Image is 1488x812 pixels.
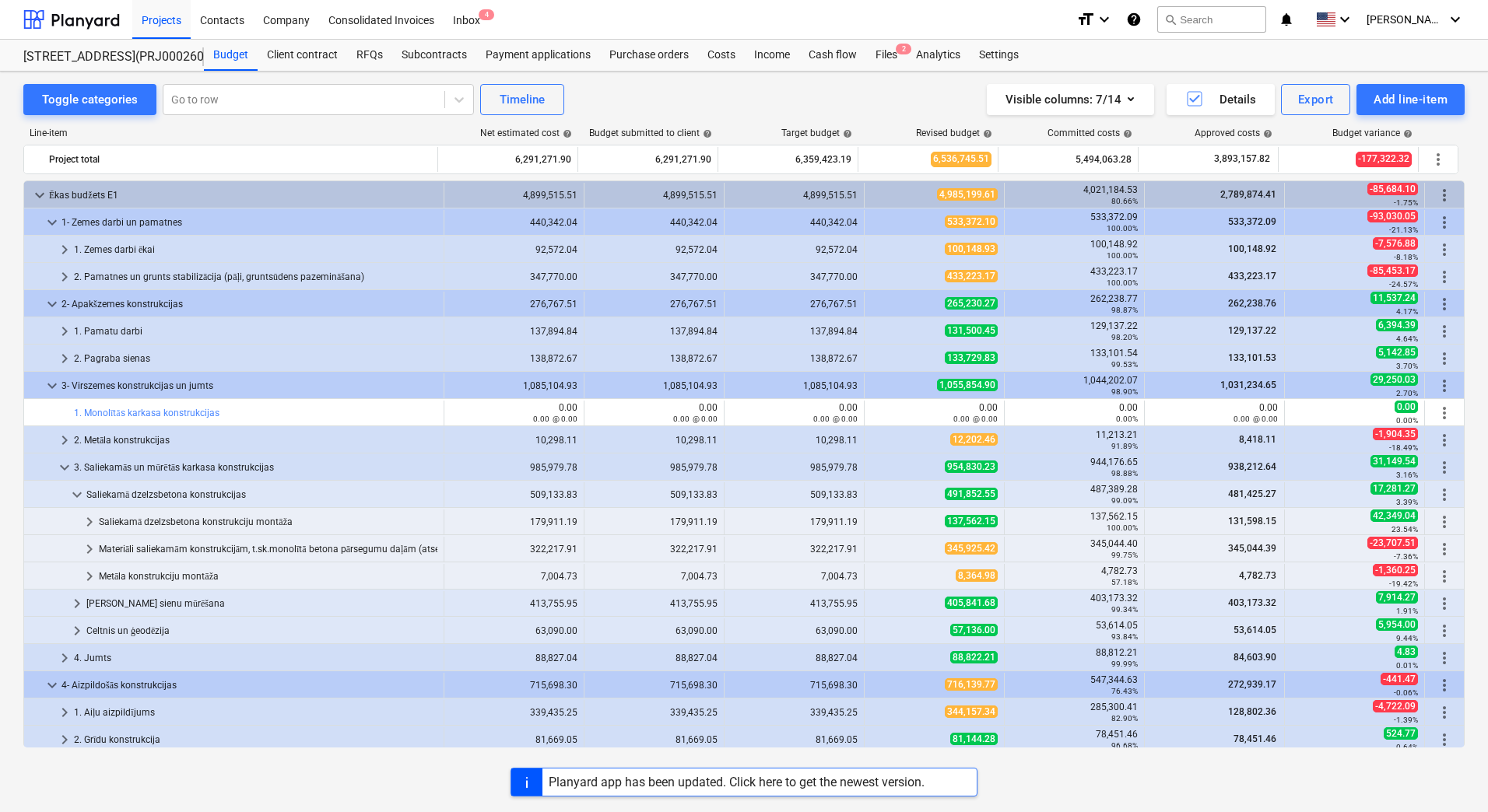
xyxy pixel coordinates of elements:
span: 4.83 [1395,646,1418,658]
div: Project total [49,147,431,172]
div: 985,979.78 [731,462,858,473]
small: -8.18% [1394,253,1418,261]
span: 345,925.42 [945,542,998,555]
div: 347,770.00 [731,271,858,282]
div: 4,899,515.51 [591,190,718,201]
a: Payment applications [476,40,600,71]
span: 129,137.22 [1227,325,1278,336]
div: 487,389.28 [1011,484,1138,506]
span: More actions [1435,621,1454,640]
span: More actions [1435,513,1454,531]
div: Subcontracts [392,40,476,71]
div: 129,137.22 [1011,320,1138,342]
small: -1.75% [1394,198,1418,207]
div: Add line-item [1374,89,1448,110]
span: -1,360.25 [1373,564,1418,576]
small: 98.87% [1111,306,1138,314]
span: keyboard_arrow_right [55,431,74,450]
span: 403,173.32 [1227,597,1278,608]
div: 7,004.73 [591,571,718,582]
i: format_size [1076,10,1095,29]
div: 7,004.73 [451,571,577,582]
div: 440,342.04 [451,217,577,228]
small: 0.00 @ 0.00 [813,415,858,423]
small: 99.34% [1111,605,1138,614]
span: -85,684.10 [1367,183,1418,195]
small: 99.09% [1111,496,1138,505]
div: 403,173.32 [1011,593,1138,614]
div: 179,911.19 [591,516,718,527]
a: Settings [970,40,1028,71]
span: 8,364.98 [956,569,998,582]
span: help [560,129,572,138]
small: 0.00% [1116,415,1138,423]
i: keyboard_arrow_down [1095,10,1114,29]
span: 133,729.83 [945,352,998,364]
div: 1- Zemes darbi un pamatnes [61,210,437,235]
span: keyboard_arrow_right [55,240,74,259]
small: 2.70% [1396,389,1418,397]
span: keyboard_arrow_right [55,322,74,341]
div: 322,217.91 [591,544,718,555]
span: 5,954.00 [1376,618,1418,631]
i: Knowledge base [1126,10,1142,29]
div: 2. Pamatnes un grunts stabilizācija (pāļi, gruntsūdens pazemināšana) [74,264,437,289]
span: 5,142.85 [1376,346,1418,359]
div: RFQs [347,40,392,71]
span: keyboard_arrow_down [43,676,61,695]
span: 533,372.09 [1227,216,1278,227]
span: More actions [1435,295,1454,313]
small: 9.44% [1396,634,1418,642]
span: keyboard_arrow_right [55,349,74,368]
div: 6,291,271.90 [444,147,571,172]
div: 533,372.09 [1011,212,1138,233]
span: keyboard_arrow_down [68,485,86,504]
small: 0.00 @ 0.00 [953,415,998,423]
div: 4,899,515.51 [731,190,858,201]
div: Budget variance [1332,128,1413,138]
div: 322,217.91 [731,544,858,555]
div: Net estimated cost [480,128,572,138]
span: 100,148.92 [1227,243,1278,254]
div: 11,213.21 [1011,429,1138,451]
iframe: Chat Widget [1410,737,1488,812]
span: keyboard_arrow_right [55,649,74,667]
span: -23,707.51 [1367,537,1418,549]
a: Files2 [866,40,907,71]
div: Saliekamā dzelzsbetona konstrukciju montāža [99,509,437,534]
div: Costs [698,40,745,71]
small: -24.57% [1389,280,1418,289]
span: keyboard_arrow_right [68,621,86,640]
small: 100.00% [1107,251,1138,260]
div: 88,812.21 [1011,647,1138,669]
span: 31,149.54 [1370,455,1418,467]
span: help [840,129,852,138]
small: 98.20% [1111,333,1138,341]
button: Add line-item [1356,84,1465,115]
span: 0.00 [1395,401,1418,413]
div: 276,767.51 [451,299,577,310]
div: Revised budget [916,128,992,138]
span: 262,238.76 [1227,298,1278,309]
small: -19.42% [1389,579,1418,588]
span: 433,223.17 [945,270,998,282]
span: 491,852.55 [945,488,998,500]
div: 413,755.95 [451,598,577,609]
span: 2 [896,44,911,54]
span: 1,055,854.90 [937,379,998,391]
div: 138,872.67 [731,353,858,364]
div: 347,770.00 [451,271,577,282]
div: 347,770.00 [591,271,718,282]
span: 12,202.46 [950,433,998,446]
span: More actions [1435,186,1454,205]
div: 985,979.78 [591,462,718,473]
span: 1,031,234.65 [1219,380,1278,390]
span: More actions [1435,540,1454,558]
small: 99.75% [1111,551,1138,559]
small: 98.88% [1111,469,1138,478]
div: 509,133.83 [591,489,718,500]
div: 3. Saliekamās un mūrētās karkasa konstrukcijas [74,455,437,480]
small: 23.54% [1391,525,1418,534]
span: 57,136.00 [950,624,998,636]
